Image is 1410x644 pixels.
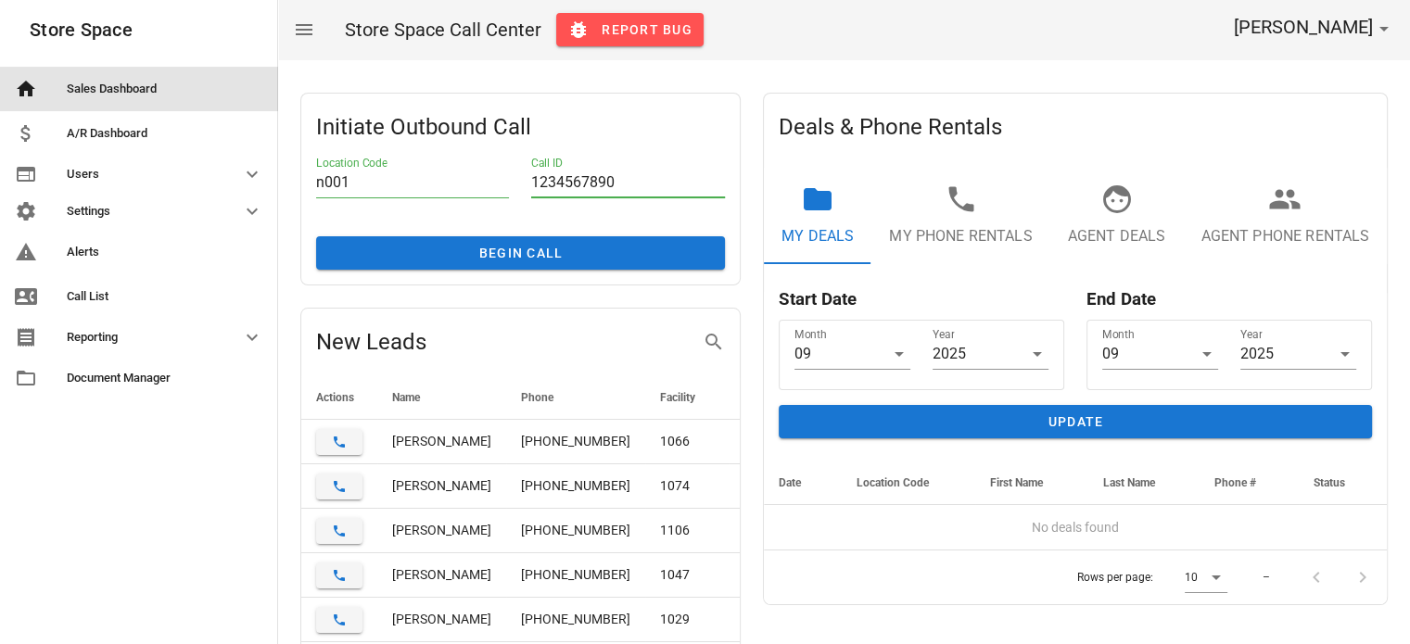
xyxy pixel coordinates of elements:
th: First Name: Not sorted. Activate to sort ascending. [975,461,1087,505]
th: Facility: Not sorted. Activate to sort ascending. [645,375,729,420]
span: Update [794,414,1357,429]
label: Year [933,328,954,342]
span: [PERSON_NAME] [1234,16,1373,38]
th: Move-In: Not sorted. Activate to sort ascending. [729,375,821,420]
i: phone [332,479,347,494]
td: [DATE] [729,464,821,509]
i: search [703,331,725,353]
div: 09 [1102,346,1119,362]
button: Report Bug [556,13,704,46]
div: 10 [1185,569,1198,586]
div: Reporting [67,330,219,345]
i: folder_open [15,367,37,389]
div: 2025 [1240,346,1274,362]
div: Settings [67,204,219,219]
div: 2025 [933,346,966,362]
span: My Phone Rentals [889,223,1032,249]
i: attach_money [15,122,37,145]
div: Month09 [1102,339,1218,369]
td: 1029 [645,598,729,642]
span: New Leads [316,327,426,357]
span: Name [392,391,420,404]
div: Alerts [67,245,263,259]
div: Rows per page: [1077,550,1227,604]
td: [DATE] [729,509,821,553]
th: Location Code: Not sorted. Activate to sort ascending. [841,461,975,505]
i: arrow_drop_down [1373,18,1395,40]
span: Date [779,476,801,489]
div: 09 [794,346,811,362]
div: Sales Dashboard [67,82,263,96]
span: Actions [316,391,354,404]
i: phone [332,568,347,583]
header: Initiate Outbound Call [316,108,725,145]
i: phone [332,524,347,538]
td: [PERSON_NAME] [377,553,506,598]
th: Phone: Not sorted. Activate to sort ascending. [506,375,645,420]
span: Facility [660,391,695,404]
td: [DATE] [729,420,821,464]
span: Agent Deals [1067,223,1165,249]
td: [PHONE_NUMBER] [506,420,645,464]
span: Agent Phone Rentals [1200,223,1369,249]
td: [PHONE_NUMBER] [506,509,645,553]
div: Year2025 [1240,339,1356,369]
div: Document Manager [67,371,263,385]
i: home [15,78,37,100]
td: [PERSON_NAME] [377,420,506,464]
span: Last Name [1102,476,1154,489]
th: Date: Not sorted. Activate to sort ascending. [764,461,842,505]
label: Location Code [316,157,387,170]
td: 1047 [645,553,729,598]
div: – [1263,569,1270,586]
h3: Start Date [779,286,1064,312]
th: Name: Not sorted. Activate to sort ascending. [377,375,506,420]
div: Month09 [794,339,910,369]
th: Actions [301,375,377,420]
button: Update [779,405,1372,438]
input: Enter Call ID... [531,168,724,197]
span: First Name [990,476,1043,489]
td: [PERSON_NAME] [377,598,506,642]
label: Call ID [531,157,564,170]
div: Users [67,167,219,182]
button: Begin Call [316,236,725,270]
i: bug_report [567,19,590,41]
div: Year2025 [933,339,1048,369]
td: [PHONE_NUMBER] [506,553,645,598]
i: folder [801,183,834,216]
td: [PERSON_NAME] [377,464,506,509]
span: Phone [521,391,553,404]
span: Status [1314,476,1345,489]
h3: End Date [1086,286,1372,312]
i: face [1099,183,1133,216]
i: warning [15,241,37,263]
label: Month [1102,328,1135,342]
div: Store Space [30,19,133,41]
td: [PERSON_NAME] [377,509,506,553]
label: Year [1240,328,1262,342]
header: Deals & Phone Rentals [779,108,1002,145]
td: [DATE] [729,598,821,642]
td: [PHONE_NUMBER] [506,598,645,642]
div: Store Space Call Center [326,16,541,44]
i: contact_phone [15,285,37,308]
td: No deals found [764,505,1387,549]
i: receipt [15,326,37,348]
th: Status: Not sorted. Activate to sort ascending. [1299,461,1387,505]
span: Report Bug [567,19,692,41]
i: settings [15,200,37,222]
i: phone [332,435,347,449]
label: Month [794,328,827,342]
td: 1106 [645,509,729,553]
td: 1074 [645,464,729,509]
th: Phone #: Not sorted. Activate to sort ascending. [1199,461,1299,505]
span: Begin Call [331,246,710,260]
i: phone [944,183,977,216]
span: My Deals [781,223,854,249]
td: [PHONE_NUMBER] [506,464,645,509]
i: phone [332,612,347,627]
th: Last Name: Not sorted. Activate to sort ascending. [1087,461,1199,505]
span: Phone # [1213,476,1255,489]
i: web [15,163,37,185]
